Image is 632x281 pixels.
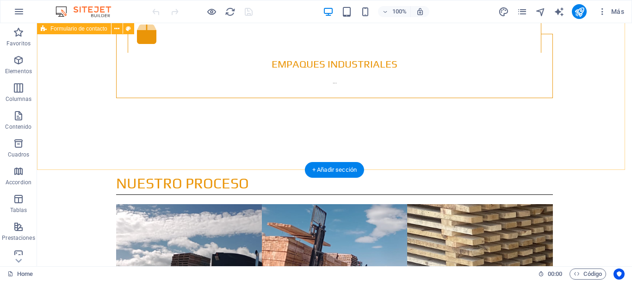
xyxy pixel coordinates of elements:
[613,269,625,280] button: Usercentrics
[498,6,509,17] i: Diseño (Ctrl+Alt+Y)
[378,6,411,17] button: 100%
[594,4,628,19] button: Más
[7,269,33,280] a: Haz clic para cancelar la selección y doble clic para abrir páginas
[538,269,563,280] h6: Tiempo de la sesión
[53,6,123,17] img: Editor Logo
[517,6,527,17] i: Páginas (Ctrl+Alt+S)
[206,6,217,17] button: Haz clic para salir del modo de previsualización y seguir editando
[6,179,31,186] p: Accordion
[225,6,235,17] i: Volver a cargar página
[305,162,364,178] div: + Añadir sección
[416,7,424,16] i: Al redimensionar, ajustar el nivel de zoom automáticamente para ajustarse al dispositivo elegido.
[498,6,509,17] button: design
[598,7,624,16] span: Más
[554,6,564,17] i: AI Writer
[554,270,556,277] span: :
[10,206,27,214] p: Tablas
[6,95,32,103] p: Columnas
[2,234,35,242] p: Prestaciones
[570,269,606,280] button: Código
[572,4,587,19] button: publish
[548,269,562,280] span: 00 00
[8,151,30,158] p: Cuadros
[574,269,602,280] span: Código
[224,6,235,17] button: reload
[50,26,107,31] span: Formulario de contacto
[535,6,546,17] button: navigator
[5,123,31,131] p: Contenido
[574,6,585,17] i: Publicar
[553,6,564,17] button: text_generator
[516,6,527,17] button: pages
[535,6,546,17] i: Navegador
[6,40,31,47] p: Favoritos
[392,6,407,17] h6: 100%
[5,68,32,75] p: Elementos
